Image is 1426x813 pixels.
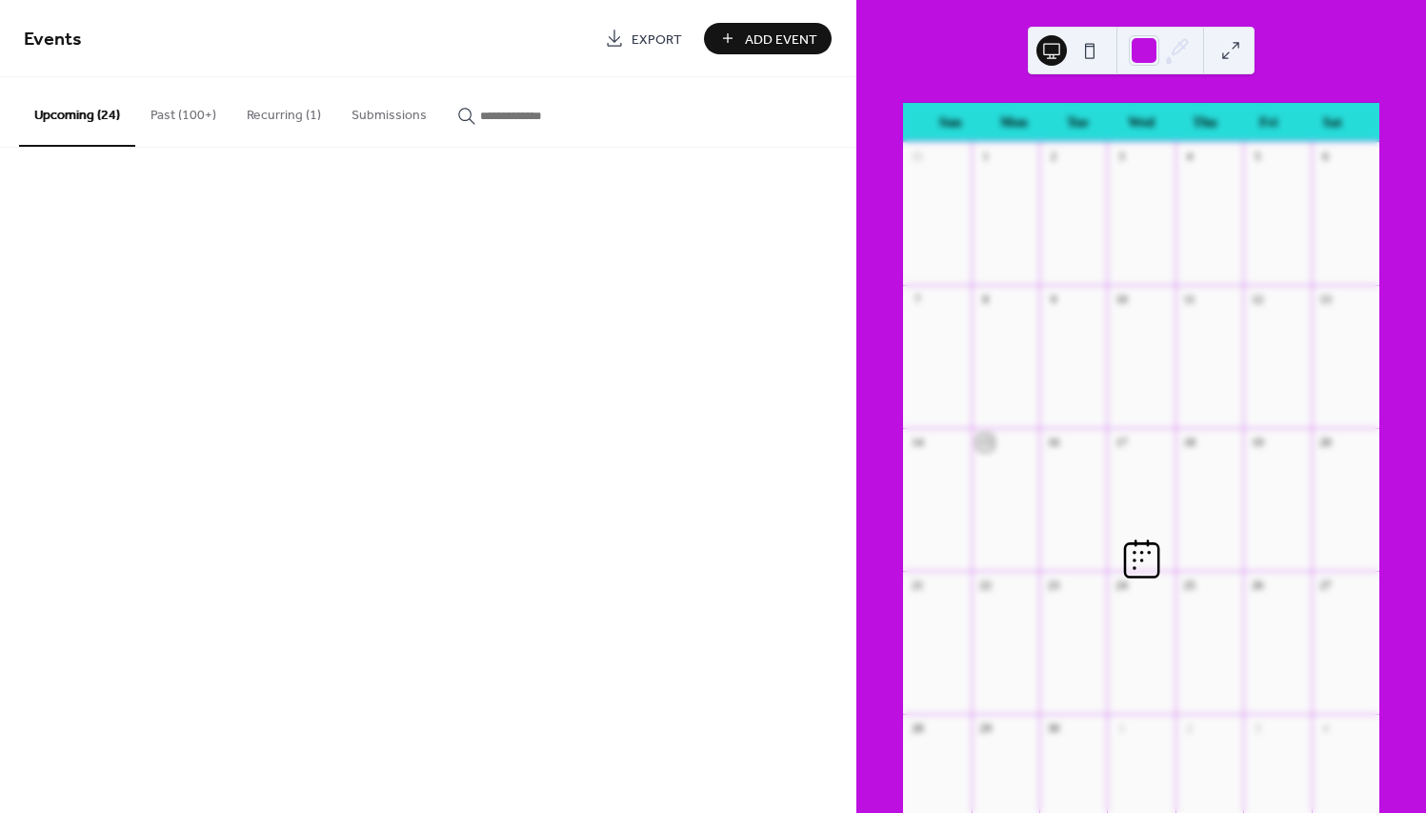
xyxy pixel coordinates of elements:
[1317,435,1334,451] div: 20
[910,578,926,594] div: 21
[632,30,682,50] span: Export
[982,103,1046,142] div: Mon
[1181,435,1197,451] div: 18
[1300,103,1364,142] div: Sat
[704,23,832,54] button: Add Event
[1046,292,1062,308] div: 9
[910,721,926,737] div: 28
[1114,721,1130,737] div: 1
[1174,103,1237,142] div: Thu
[1250,435,1266,451] div: 19
[1114,149,1130,165] div: 3
[1250,149,1266,165] div: 5
[591,23,696,54] a: Export
[977,578,994,594] div: 22
[1181,292,1197,308] div: 11
[1046,578,1062,594] div: 23
[1317,578,1334,594] div: 27
[910,435,926,451] div: 14
[1317,721,1334,737] div: 4
[1250,578,1266,594] div: 26
[1114,292,1130,308] div: 10
[1046,435,1062,451] div: 16
[1114,435,1130,451] div: 17
[910,292,926,308] div: 7
[1110,103,1174,142] div: Wed
[977,435,994,451] div: 15
[745,30,817,50] span: Add Event
[1236,103,1300,142] div: Fri
[977,721,994,737] div: 29
[19,77,135,147] button: Upcoming (24)
[977,149,994,165] div: 1
[918,103,982,142] div: Sun
[1046,721,1062,737] div: 30
[1181,721,1197,737] div: 2
[231,77,336,145] button: Recurring (1)
[1046,149,1062,165] div: 2
[24,21,82,58] span: Events
[135,77,231,145] button: Past (100+)
[1250,721,1266,737] div: 3
[1317,149,1334,165] div: 6
[1046,103,1110,142] div: Tue
[1317,292,1334,308] div: 13
[1181,578,1197,594] div: 25
[1114,578,1130,594] div: 24
[1181,149,1197,165] div: 4
[910,149,926,165] div: 31
[336,77,442,145] button: Submissions
[977,292,994,308] div: 8
[1250,292,1266,308] div: 12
